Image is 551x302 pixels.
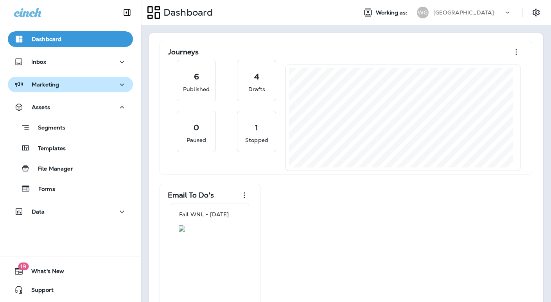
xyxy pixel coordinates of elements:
[8,140,133,156] button: Templates
[183,85,210,93] p: Published
[8,282,133,298] button: Support
[433,9,494,16] p: [GEOGRAPHIC_DATA]
[187,136,206,144] p: Paused
[31,186,55,193] p: Forms
[194,73,199,81] p: 6
[179,225,241,232] img: 9375e92b-1cbf-45ae-8ac8-c2920f769ddc.jpg
[255,124,258,131] p: 1
[160,7,213,18] p: Dashboard
[8,54,133,70] button: Inbox
[245,136,268,144] p: Stopped
[30,145,66,153] p: Templates
[8,180,133,197] button: Forms
[8,99,133,115] button: Assets
[32,209,45,215] p: Data
[376,9,409,16] span: Working as:
[30,165,73,173] p: File Manager
[8,160,133,176] button: File Manager
[18,262,29,270] span: 19
[254,73,259,81] p: 4
[8,119,133,136] button: Segments
[529,5,543,20] button: Settings
[8,31,133,47] button: Dashboard
[32,104,50,110] p: Assets
[194,124,199,131] p: 0
[8,204,133,219] button: Data
[116,5,138,20] button: Collapse Sidebar
[23,268,64,277] span: What's New
[23,287,54,296] span: Support
[179,211,229,218] p: Fall WNL - [DATE]
[31,59,46,65] p: Inbox
[32,81,59,88] p: Marketing
[8,77,133,92] button: Marketing
[32,36,61,42] p: Dashboard
[417,7,429,18] div: WG
[8,263,133,279] button: 19What's New
[168,48,199,56] p: Journeys
[248,85,266,93] p: Drafts
[30,124,65,132] p: Segments
[168,191,214,199] p: Email To Do's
